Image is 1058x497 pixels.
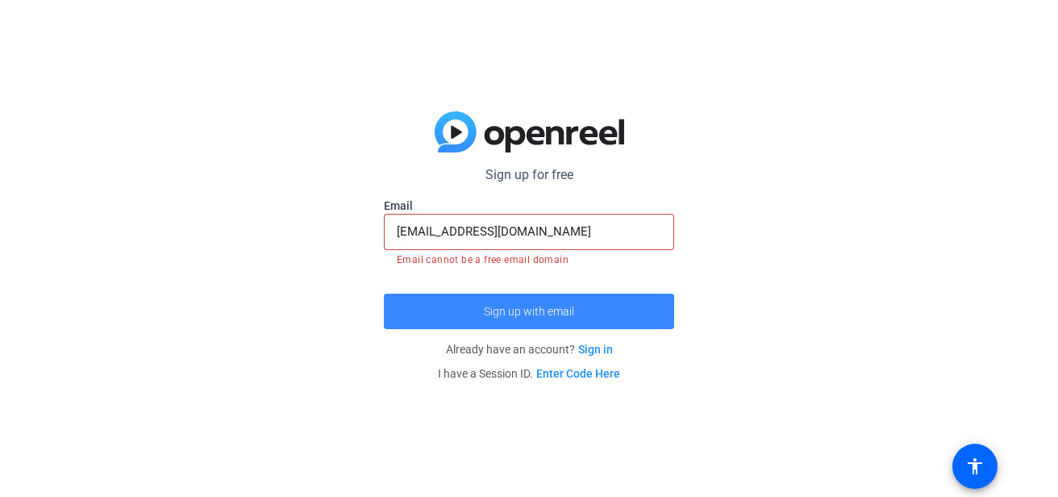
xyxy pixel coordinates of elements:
span: I have a Session ID. [438,367,620,380]
mat-error: Email cannot be a free email domain [397,250,661,268]
input: Enter Email Address [397,222,661,241]
span: Already have an account? [446,343,613,356]
button: Sign up with email [384,294,674,329]
label: Email [384,198,674,214]
mat-icon: accessibility [965,457,985,476]
img: blue-gradient.svg [435,111,624,153]
a: Sign in [578,343,613,356]
a: Enter Code Here [536,367,620,380]
p: Sign up for free [384,165,674,185]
